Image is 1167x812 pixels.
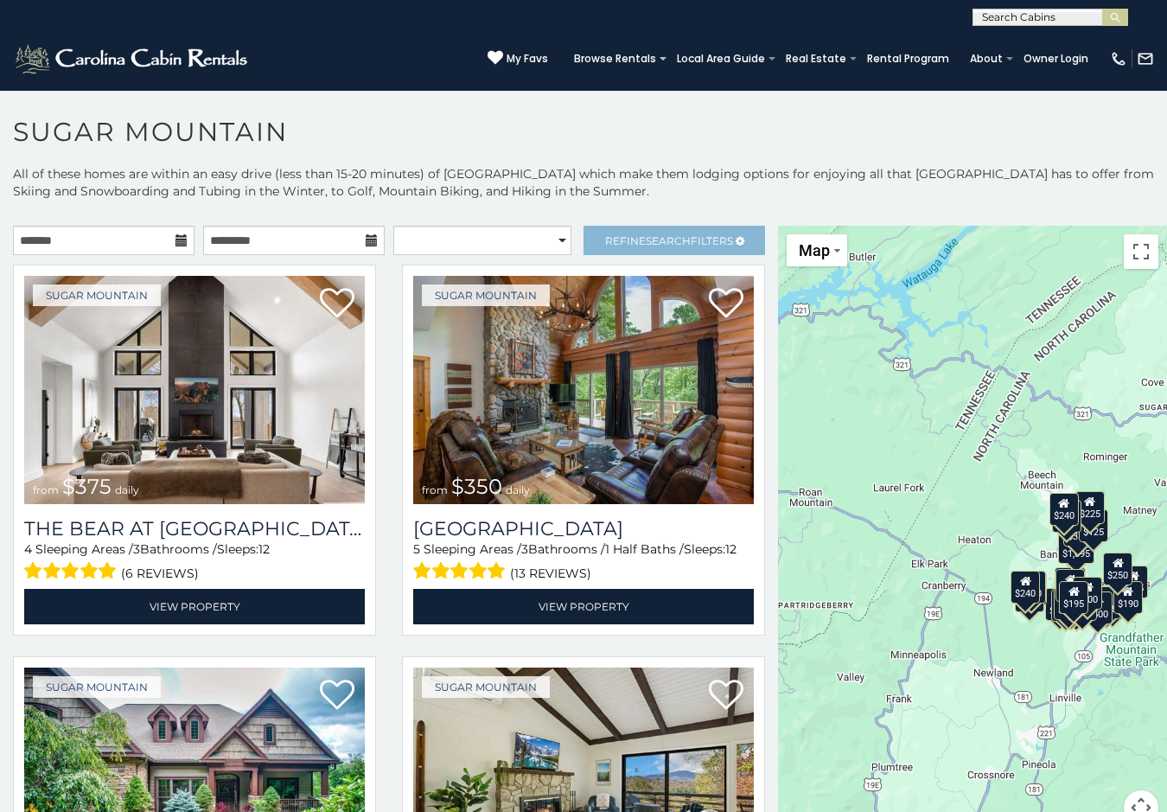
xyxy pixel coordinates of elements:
[1083,591,1113,624] div: $500
[1015,579,1044,611] div: $355
[1079,509,1108,542] div: $125
[1124,234,1158,269] button: Toggle fullscreen view
[858,47,958,71] a: Rental Program
[709,678,743,714] a: Add to favorites
[1119,566,1148,598] div: $155
[121,562,199,585] span: (6 reviews)
[451,474,502,499] span: $350
[258,541,270,557] span: 12
[413,517,754,540] a: [GEOGRAPHIC_DATA]
[413,517,754,540] h3: Grouse Moor Lodge
[605,541,684,557] span: 1 Half Baths /
[24,517,365,540] a: The Bear At [GEOGRAPHIC_DATA]
[33,676,161,698] a: Sugar Mountain
[13,42,252,76] img: White-1-2.png
[961,47,1011,71] a: About
[24,276,365,504] img: The Bear At Sugar Mountain
[1075,491,1105,524] div: $225
[1049,493,1079,526] div: $240
[413,589,754,624] a: View Property
[1011,570,1040,603] div: $240
[1015,47,1097,71] a: Owner Login
[413,276,754,504] a: Grouse Moor Lodge from $350 daily
[422,483,448,496] span: from
[725,541,737,557] span: 12
[413,276,754,504] img: Grouse Moor Lodge
[777,47,855,71] a: Real Estate
[787,234,847,266] button: Change map style
[1137,50,1154,67] img: mail-regular-white.png
[1103,552,1132,585] div: $250
[1068,588,1097,621] div: $350
[583,226,765,255] a: RefineSearchFilters
[1092,586,1121,619] div: $195
[1062,589,1091,622] div: $350
[320,678,354,714] a: Add to favorites
[506,483,530,496] span: daily
[1054,587,1083,620] div: $175
[799,241,830,259] span: Map
[1110,50,1127,67] img: phone-regular-white.png
[668,47,774,71] a: Local Area Guide
[521,541,528,557] span: 3
[605,234,733,247] span: Refine Filters
[413,540,754,585] div: Sleeping Areas / Bathrooms / Sleeps:
[507,51,548,67] span: My Favs
[62,474,112,499] span: $375
[24,540,365,585] div: Sleeping Areas / Bathrooms / Sleeps:
[1063,513,1093,546] div: $350
[565,47,665,71] a: Browse Rentals
[646,234,691,247] span: Search
[422,285,550,306] a: Sugar Mountain
[488,50,548,67] a: My Favs
[24,276,365,504] a: The Bear At Sugar Mountain from $375 daily
[33,483,59,496] span: from
[24,517,365,540] h3: The Bear At Sugar Mountain
[133,541,140,557] span: 3
[1055,568,1085,601] div: $300
[24,589,365,624] a: View Property
[1055,567,1084,600] div: $190
[422,676,550,698] a: Sugar Mountain
[24,541,32,557] span: 4
[1052,499,1081,532] div: $170
[115,483,139,496] span: daily
[1073,577,1102,610] div: $200
[1058,531,1094,564] div: $1,095
[709,286,743,323] a: Add to favorites
[413,541,420,557] span: 5
[1059,581,1088,614] div: $195
[510,562,591,585] span: (13 reviews)
[320,286,354,323] a: Add to favorites
[1113,580,1143,613] div: $190
[1051,588,1081,621] div: $155
[33,285,161,306] a: Sugar Mountain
